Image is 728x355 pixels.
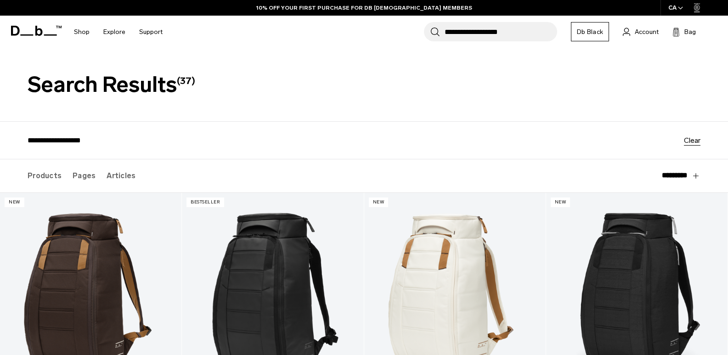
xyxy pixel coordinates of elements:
[623,26,659,37] a: Account
[107,159,135,192] label: Articles
[67,16,169,48] nav: Main Navigation
[672,26,696,37] button: Bag
[256,4,472,12] a: 10% OFF YOUR FIRST PURCHASE FOR DB [DEMOGRAPHIC_DATA] MEMBERS
[177,75,195,86] span: (37)
[684,27,696,37] span: Bag
[571,22,609,41] a: Db Black
[28,72,195,97] span: Search Results
[186,197,224,207] p: Bestseller
[5,197,24,207] p: New
[73,159,96,192] label: Pages
[74,16,90,48] a: Shop
[103,16,125,48] a: Explore
[684,136,700,144] button: Clear
[369,197,389,207] p: New
[635,27,659,37] span: Account
[551,197,570,207] p: New
[28,159,62,192] label: Products
[139,16,163,48] a: Support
